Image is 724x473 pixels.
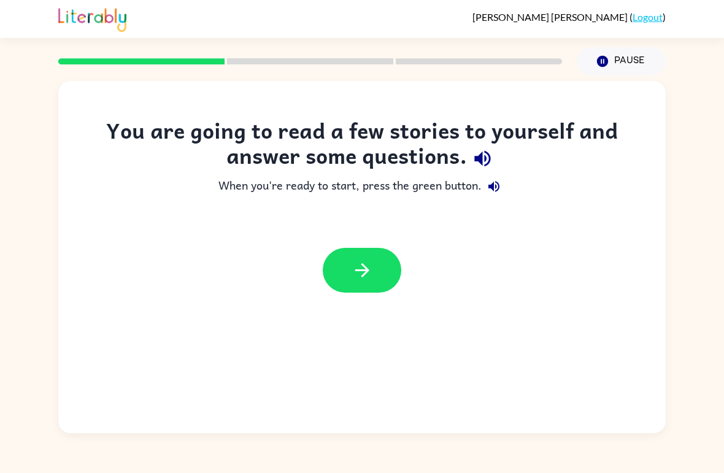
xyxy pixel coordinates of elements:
span: [PERSON_NAME] [PERSON_NAME] [472,11,630,23]
img: Literably [58,5,126,32]
button: Pause [577,47,666,75]
div: You are going to read a few stories to yourself and answer some questions. [83,118,641,174]
a: Logout [633,11,663,23]
div: When you're ready to start, press the green button. [83,174,641,199]
div: ( ) [472,11,666,23]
